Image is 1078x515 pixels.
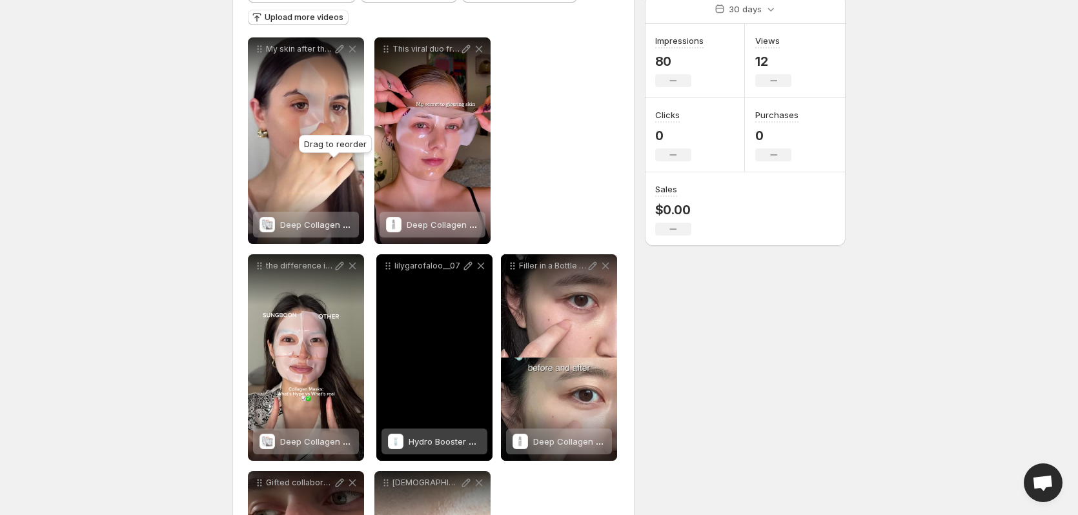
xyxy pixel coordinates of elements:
h3: Sales [655,183,677,196]
div: This viral duo from sungbooneditor_us has seriously surpassed all my expectations The serum is si... [374,37,491,244]
div: My skin after this collagen mask Plump smooth and glowing The Sungboon Editor Collagen Mask gives... [248,37,364,244]
p: This viral duo from sungbooneditor_us has seriously surpassed all my expectations The serum is si... [392,44,460,54]
button: Upload more videos [248,10,349,25]
p: 0 [655,128,691,143]
span: Hydro Booster Moisture Sunscreen [409,436,550,447]
span: Deep Collagen Power Boosting Mask [280,436,430,447]
p: 80 [655,54,704,69]
p: [DEMOGRAPHIC_DATA] [392,478,460,488]
h3: Views [755,34,780,47]
p: 12 [755,54,791,69]
p: 0 [755,128,798,143]
img: Deep Collagen Power Boosting Cream In Serum [513,434,528,449]
img: Hydro Booster Moisture Sunscreen [388,434,403,449]
h3: Clicks [655,108,680,121]
p: Gifted collaboration with sungbooneditor_us Ive been testing the Deep Collagen Power Boosting Cre... [266,478,333,488]
div: lilygarofaloo__07Hydro Booster Moisture SunscreenHydro Booster Moisture Sunscreen [376,254,493,461]
p: 30 days [729,3,762,15]
a: Open chat [1024,463,1063,502]
h3: Impressions [655,34,704,47]
p: My skin after this collagen mask Plump smooth and glowing The Sungboon Editor Collagen Mask gives... [266,44,333,54]
h3: Purchases [755,108,798,121]
p: $0.00 [655,202,691,217]
span: Deep Collagen Power Boosting Cream In Serum [533,436,727,447]
img: Deep Collagen Power Boosting Mask [259,434,275,449]
img: Deep Collagen Power Boosting Mask [259,217,275,232]
div: the difference is so REAL use this mask for glowing skin its the Deep Collagen Power Boosting Mas... [248,254,364,461]
span: Deep Collagen Power Boosting Cream In Serum [407,219,600,230]
div: Filler in a Bottle Collagen Cream in Serum by [PERSON_NAME] Editor is on sale on Amazon [DATE]-[D... [501,254,617,461]
span: Deep Collagen Power Boosting Mask [280,219,430,230]
p: Filler in a Bottle Collagen Cream in Serum by [PERSON_NAME] Editor is on sale on Amazon [DATE]-[D... [519,261,586,271]
p: lilygarofaloo__07 [394,261,462,271]
p: the difference is so REAL use this mask for glowing skin its the Deep Collagen Power Boosting Mas... [266,261,333,271]
img: Deep Collagen Power Boosting Cream In Serum [386,217,402,232]
span: Upload more videos [265,12,343,23]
